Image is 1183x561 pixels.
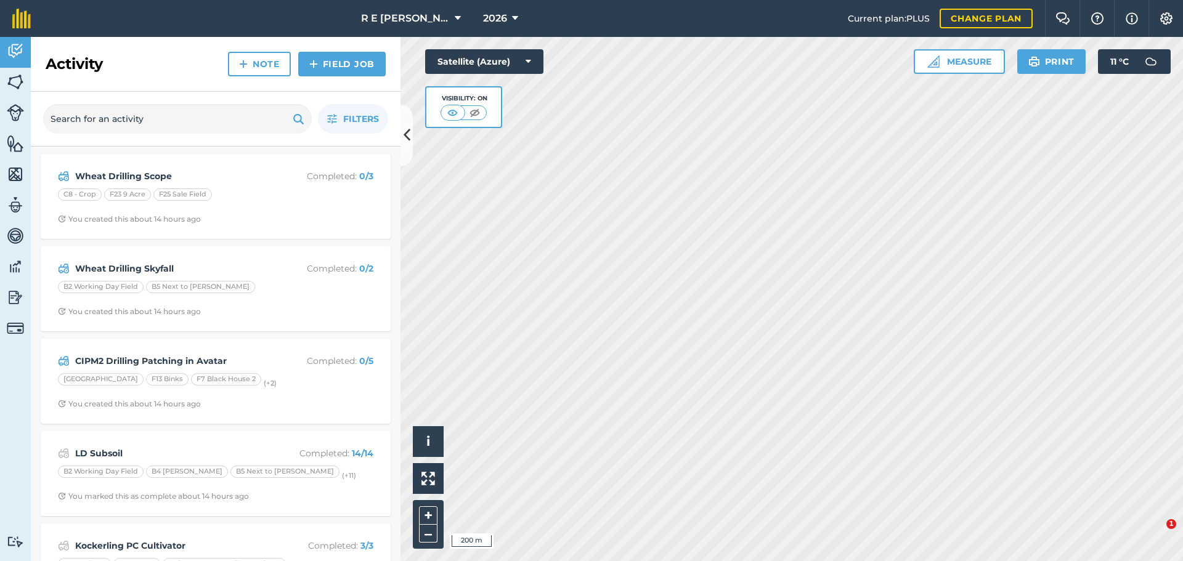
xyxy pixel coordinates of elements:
[483,11,507,26] span: 2026
[12,9,31,28] img: fieldmargin Logo
[58,188,102,201] div: C8 - Crop
[425,49,543,74] button: Satellite (Azure)
[309,57,318,71] img: svg+xml;base64,PHN2ZyB4bWxucz0iaHR0cDovL3d3dy53My5vcmcvMjAwMC9zdmciIHdpZHRoPSIxNCIgaGVpZ2h0PSIyNC...
[360,540,373,551] strong: 3 / 3
[48,254,383,324] a: Wheat Drilling SkyfallCompleted: 0/2B2 Working Day FieldB5 Next to [PERSON_NAME]Clock with arrow ...
[58,353,70,368] img: svg+xml;base64,PD94bWwgdmVyc2lvbj0iMS4wIiBlbmNvZGluZz0idXRmLTgiPz4KPCEtLSBHZW5lcmF0b3I6IEFkb2JlIE...
[1098,49,1171,74] button: 11 °C
[352,448,373,459] strong: 14 / 14
[7,42,24,60] img: svg+xml;base64,PD94bWwgdmVyc2lvbj0iMS4wIiBlbmNvZGluZz0idXRmLTgiPz4KPCEtLSBHZW5lcmF0b3I6IEFkb2JlIE...
[1090,12,1105,25] img: A question mark icon
[58,538,70,553] img: svg+xml;base64,PD94bWwgdmVyc2lvbj0iMS4wIiBlbmNvZGluZz0idXRmLTgiPz4KPCEtLSBHZW5lcmF0b3I6IEFkb2JlIE...
[58,307,66,315] img: Clock with arrow pointing clockwise
[275,262,373,275] p: Completed :
[58,400,66,408] img: Clock with arrow pointing clockwise
[848,12,930,25] span: Current plan : PLUS
[275,446,373,460] p: Completed :
[228,52,291,76] a: Note
[940,9,1033,28] a: Change plan
[342,471,356,480] small: (+ 11 )
[104,188,151,201] div: F23 9 Acre
[7,320,24,337] img: svg+xml;base64,PD94bWwgdmVyc2lvbj0iMS4wIiBlbmNvZGluZz0idXRmLTgiPz4KPCEtLSBHZW5lcmF0b3I6IEFkb2JlIE...
[230,466,339,478] div: B5 Next to [PERSON_NAME]
[58,261,70,276] img: svg+xml;base64,PD94bWwgdmVyc2lvbj0iMS4wIiBlbmNvZGluZz0idXRmLTgiPz4KPCEtLSBHZW5lcmF0b3I6IEFkb2JlIE...
[75,354,270,368] strong: CIPM2 Drilling Patching in Avatar
[914,49,1005,74] button: Measure
[275,354,373,368] p: Completed :
[1110,49,1129,74] span: 11 ° C
[75,169,270,183] strong: Wheat Drilling Scope
[467,107,482,119] img: svg+xml;base64,PHN2ZyB4bWxucz0iaHR0cDovL3d3dy53My5vcmcvMjAwMC9zdmciIHdpZHRoPSI1MCIgaGVpZ2h0PSI0MC...
[58,466,144,478] div: B2 Working Day Field
[421,472,435,485] img: Four arrows, one pointing top left, one top right, one bottom right and the last bottom left
[426,434,430,449] span: i
[7,536,24,547] img: svg+xml;base64,PD94bWwgdmVyc2lvbj0iMS4wIiBlbmNvZGluZz0idXRmLTgiPz4KPCEtLSBHZW5lcmF0b3I6IEFkb2JlIE...
[239,57,248,71] img: svg+xml;base64,PHN2ZyB4bWxucz0iaHR0cDovL3d3dy53My5vcmcvMjAwMC9zdmciIHdpZHRoPSIxNCIgaGVpZ2h0PSIyNC...
[58,281,144,293] div: B2 Working Day Field
[359,263,373,274] strong: 0 / 2
[445,107,460,119] img: svg+xml;base64,PHN2ZyB4bWxucz0iaHR0cDovL3d3dy53My5vcmcvMjAwMC9zdmciIHdpZHRoPSI1MCIgaGVpZ2h0PSI0MC...
[75,446,270,460] strong: LD Subsoil
[359,355,373,366] strong: 0 / 5
[1166,519,1176,529] span: 1
[7,104,24,121] img: svg+xml;base64,PD94bWwgdmVyc2lvbj0iMS4wIiBlbmNvZGluZz0idXRmLTgiPz4KPCEtLSBHZW5lcmF0b3I6IEFkb2JlIE...
[7,227,24,245] img: svg+xml;base64,PD94bWwgdmVyc2lvbj0iMS4wIiBlbmNvZGluZz0idXRmLTgiPz4KPCEtLSBHZW5lcmF0b3I6IEFkb2JlIE...
[153,188,212,201] div: F25 Sale Field
[146,281,255,293] div: B5 Next to [PERSON_NAME]
[298,52,386,76] a: Field Job
[293,111,304,126] img: svg+xml;base64,PHN2ZyB4bWxucz0iaHR0cDovL3d3dy53My5vcmcvMjAwMC9zdmciIHdpZHRoPSIxOSIgaGVpZ2h0PSIyNC...
[1141,519,1171,549] iframe: Intercom live chat
[343,112,379,126] span: Filters
[1126,11,1138,26] img: svg+xml;base64,PHN2ZyB4bWxucz0iaHR0cDovL3d3dy53My5vcmcvMjAwMC9zdmciIHdpZHRoPSIxNyIgaGVpZ2h0PSIxNy...
[1017,49,1086,74] button: Print
[75,539,270,552] strong: Kockerling PC Cultivator
[58,492,66,500] img: Clock with arrow pointing clockwise
[58,169,70,184] img: svg+xml;base64,PD94bWwgdmVyc2lvbj0iMS4wIiBlbmNvZGluZz0idXRmLTgiPz4KPCEtLSBHZW5lcmF0b3I6IEFkb2JlIE...
[7,196,24,214] img: svg+xml;base64,PD94bWwgdmVyc2lvbj0iMS4wIiBlbmNvZGluZz0idXRmLTgiPz4KPCEtLSBHZW5lcmF0b3I6IEFkb2JlIE...
[275,169,373,183] p: Completed :
[7,134,24,153] img: svg+xml;base64,PHN2ZyB4bWxucz0iaHR0cDovL3d3dy53My5vcmcvMjAwMC9zdmciIHdpZHRoPSI1NiIgaGVpZ2h0PSI2MC...
[146,373,189,385] div: F13 Binks
[361,11,450,26] span: R E [PERSON_NAME]
[7,257,24,276] img: svg+xml;base64,PD94bWwgdmVyc2lvbj0iMS4wIiBlbmNvZGluZz0idXRmLTgiPz4KPCEtLSBHZW5lcmF0b3I6IEFkb2JlIE...
[7,288,24,307] img: svg+xml;base64,PD94bWwgdmVyc2lvbj0iMS4wIiBlbmNvZGluZz0idXRmLTgiPz4KPCEtLSBHZW5lcmF0b3I6IEFkb2JlIE...
[58,446,70,461] img: svg+xml;base64,PD94bWwgdmVyc2lvbj0iMS4wIiBlbmNvZGluZz0idXRmLTgiPz4KPCEtLSBHZW5lcmF0b3I6IEFkb2JlIE...
[419,506,437,525] button: +
[7,165,24,184] img: svg+xml;base64,PHN2ZyB4bWxucz0iaHR0cDovL3d3dy53My5vcmcvMjAwMC9zdmciIHdpZHRoPSI1NiIgaGVpZ2h0PSI2MC...
[58,373,144,385] div: [GEOGRAPHIC_DATA]
[359,171,373,182] strong: 0 / 3
[318,104,388,134] button: Filters
[927,55,940,68] img: Ruler icon
[275,539,373,552] p: Completed :
[48,438,383,509] a: LD SubsoilCompleted: 14/14B2 Working Day FieldB4 [PERSON_NAME]B5 Next to [PERSON_NAME](+11)Clock ...
[1159,12,1174,25] img: A cog icon
[58,491,249,501] div: You marked this as complete about 14 hours ago
[43,104,312,134] input: Search for an activity
[1055,12,1070,25] img: Two speech bubbles overlapping with the left bubble in the forefront
[46,54,103,74] h2: Activity
[7,73,24,91] img: svg+xml;base64,PHN2ZyB4bWxucz0iaHR0cDovL3d3dy53My5vcmcvMjAwMC9zdmciIHdpZHRoPSI1NiIgaGVpZ2h0PSI2MC...
[146,466,228,478] div: B4 [PERSON_NAME]
[58,399,201,409] div: You created this about 14 hours ago
[48,346,383,416] a: CIPM2 Drilling Patching in AvatarCompleted: 0/5[GEOGRAPHIC_DATA]F13 BinksF7 Black House 2(+2)Cloc...
[75,262,270,275] strong: Wheat Drilling Skyfall
[441,94,487,103] div: Visibility: On
[1028,54,1040,69] img: svg+xml;base64,PHN2ZyB4bWxucz0iaHR0cDovL3d3dy53My5vcmcvMjAwMC9zdmciIHdpZHRoPSIxOSIgaGVpZ2h0PSIyNC...
[58,214,201,224] div: You created this about 14 hours ago
[58,307,201,317] div: You created this about 14 hours ago
[48,161,383,232] a: Wheat Drilling ScopeCompleted: 0/3C8 - CropF23 9 AcreF25 Sale FieldClock with arrow pointing cloc...
[413,426,444,457] button: i
[419,525,437,543] button: –
[264,379,277,387] small: (+ 2 )
[191,373,261,385] div: F7 Black House 2
[1139,49,1163,74] img: svg+xml;base64,PD94bWwgdmVyc2lvbj0iMS4wIiBlbmNvZGluZz0idXRmLTgiPz4KPCEtLSBHZW5lcmF0b3I6IEFkb2JlIE...
[58,215,66,223] img: Clock with arrow pointing clockwise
